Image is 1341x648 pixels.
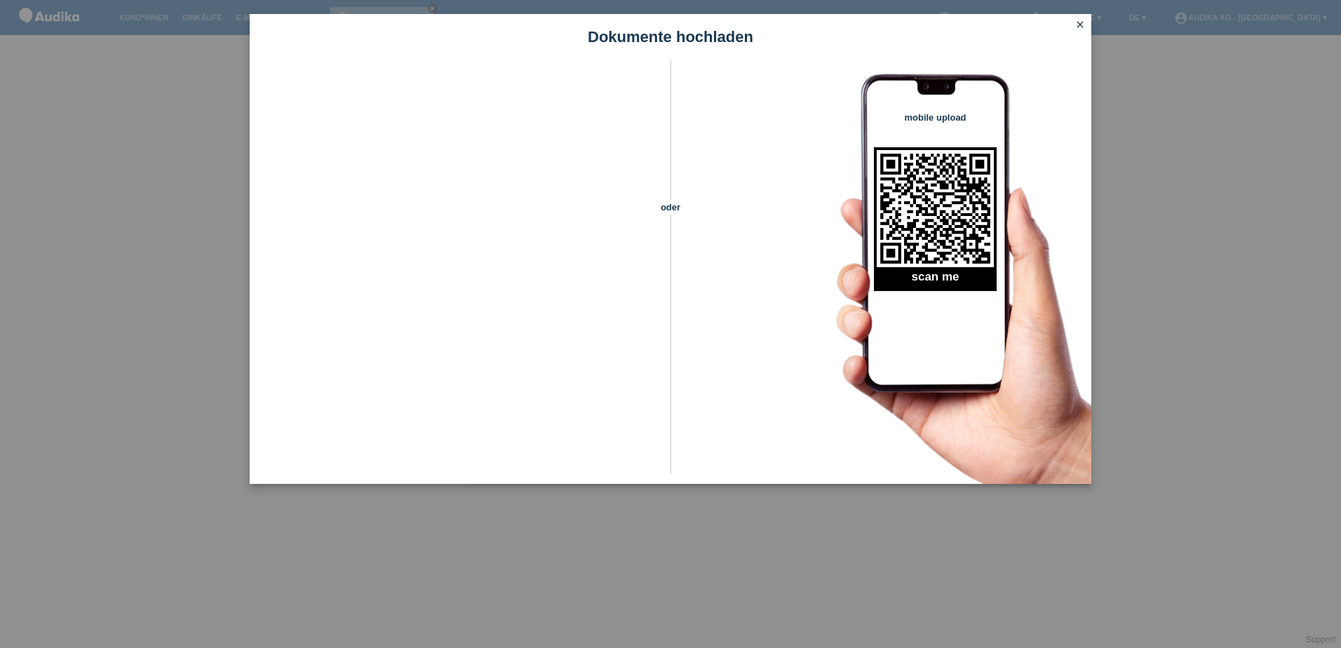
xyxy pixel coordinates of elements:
[874,270,997,291] h2: scan me
[271,95,646,445] iframe: Upload
[646,200,695,215] span: oder
[1074,19,1086,30] i: close
[250,28,1091,46] h1: Dokumente hochladen
[1071,18,1089,34] a: close
[874,112,997,123] h4: mobile upload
